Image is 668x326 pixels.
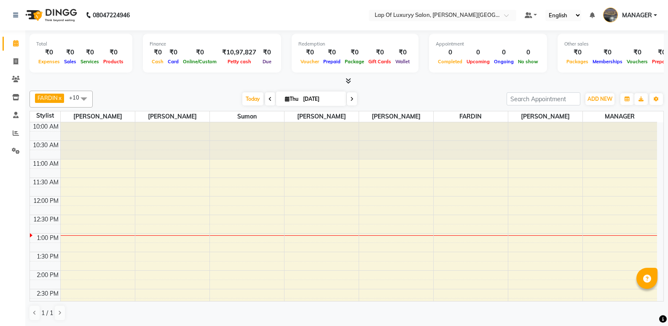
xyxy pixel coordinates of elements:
span: Completed [436,59,464,65]
img: MANAGER [603,8,618,22]
div: 12:00 PM [32,197,60,205]
div: 12:30 PM [32,215,60,224]
span: Petty cash [225,59,253,65]
div: ₹0 [78,48,101,57]
div: ₹0 [62,48,78,57]
div: ₹0 [101,48,126,57]
span: Expenses [36,59,62,65]
iframe: chat widget [633,292,660,318]
span: Sumon [210,111,284,122]
span: Prepaid [321,59,343,65]
div: ₹0 [625,48,650,57]
div: ₹0 [564,48,590,57]
div: ₹0 [181,48,219,57]
span: [PERSON_NAME] [135,111,209,122]
div: 11:30 AM [31,178,60,187]
div: Finance [150,40,274,48]
span: Upcoming [464,59,492,65]
span: [PERSON_NAME] [284,111,359,122]
span: [PERSON_NAME] [61,111,135,122]
div: 10:00 AM [31,122,60,131]
span: Thu [283,96,300,102]
div: 0 [464,48,492,57]
span: +10 [69,94,86,101]
div: 1:30 PM [35,252,60,261]
div: 1:00 PM [35,234,60,242]
div: ₹0 [590,48,625,57]
span: Online/Custom [181,59,219,65]
div: ₹0 [321,48,343,57]
span: Packages [564,59,590,65]
div: ₹0 [166,48,181,57]
span: Today [242,92,263,105]
div: ₹0 [260,48,274,57]
div: Redemption [298,40,412,48]
span: FARDIN [434,111,508,122]
span: MANAGER [622,11,652,20]
div: Appointment [436,40,540,48]
span: Due [260,59,274,65]
div: Total [36,40,126,48]
div: 0 [492,48,516,57]
div: 11:00 AM [31,159,60,168]
div: Stylist [30,111,60,120]
span: Vouchers [625,59,650,65]
button: ADD NEW [585,93,614,105]
span: Products [101,59,126,65]
span: Memberships [590,59,625,65]
a: x [58,94,62,101]
div: ₹0 [393,48,412,57]
b: 08047224946 [93,3,130,27]
span: Voucher [298,59,321,65]
div: ₹10,97,827 [219,48,260,57]
span: [PERSON_NAME] [359,111,433,122]
div: ₹0 [298,48,321,57]
span: Services [78,59,101,65]
span: ADD NEW [588,96,612,102]
input: 2025-09-04 [300,93,343,105]
span: MANAGER [583,111,657,122]
input: Search Appointment [507,92,580,105]
div: 0 [436,48,464,57]
span: Cash [150,59,166,65]
span: Gift Cards [366,59,393,65]
span: FARDIN [38,94,58,101]
div: ₹0 [36,48,62,57]
div: 0 [516,48,540,57]
div: 10:30 AM [31,141,60,150]
span: Sales [62,59,78,65]
span: Package [343,59,366,65]
img: logo [21,3,79,27]
span: No show [516,59,540,65]
div: ₹0 [366,48,393,57]
div: 2:30 PM [35,289,60,298]
span: Ongoing [492,59,516,65]
span: Card [166,59,181,65]
span: 1 / 1 [41,309,53,318]
span: Wallet [393,59,412,65]
div: 2:00 PM [35,271,60,280]
span: [PERSON_NAME] [508,111,582,122]
div: ₹0 [343,48,366,57]
div: ₹0 [150,48,166,57]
